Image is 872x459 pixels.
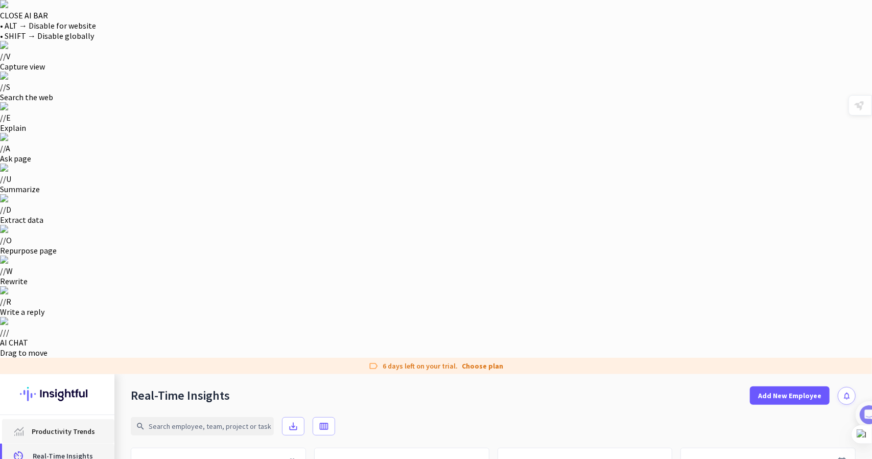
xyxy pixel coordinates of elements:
i: label [369,361,379,371]
img: menu-item [14,427,23,436]
img: Insightful logo [20,374,95,414]
div: Real-Time Insights [131,388,230,403]
span: Add New Employee [758,391,821,401]
i: search [136,422,145,431]
a: menu-itemProductivity Trends [2,419,114,444]
button: notifications [838,387,856,405]
i: save_alt [288,421,298,431]
button: Add New Employee [750,386,830,405]
i: calendar_view_week [319,421,329,431]
button: save_alt [282,417,304,435]
i: notifications [842,392,851,400]
input: Search employee, team, project or task [131,417,274,435]
button: calendar_view_week [313,417,335,435]
span: Productivity Trends [32,425,95,438]
a: Choose plan [462,361,504,371]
